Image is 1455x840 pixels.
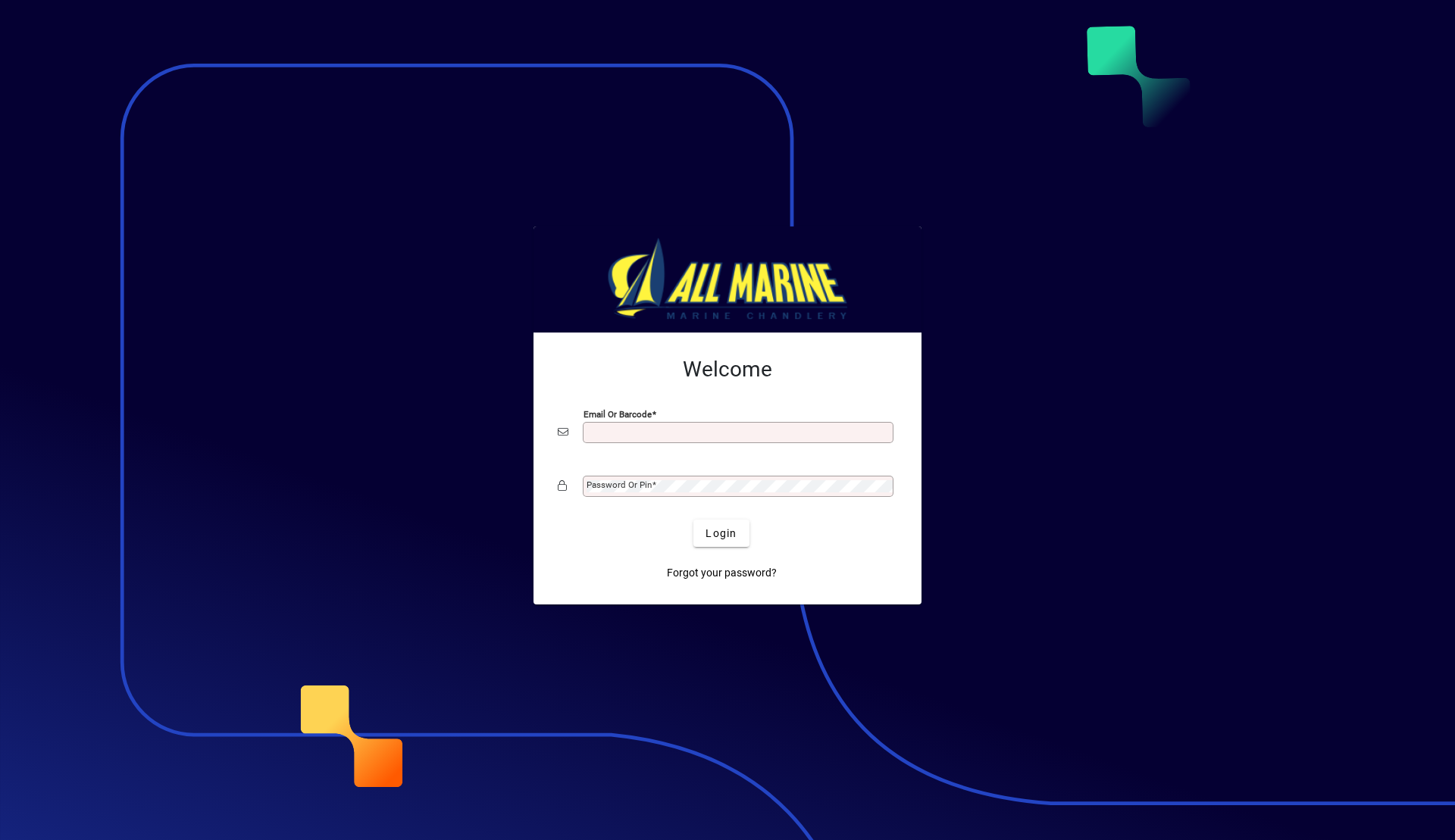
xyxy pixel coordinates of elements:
[706,526,737,542] span: Login
[693,520,749,547] button: Login
[584,409,652,420] mat-label: Email or Barcode
[667,565,777,581] span: Forgot your password?
[558,357,897,383] h2: Welcome
[587,479,652,490] mat-label: Password or Pin
[661,559,783,586] a: Forgot your password?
